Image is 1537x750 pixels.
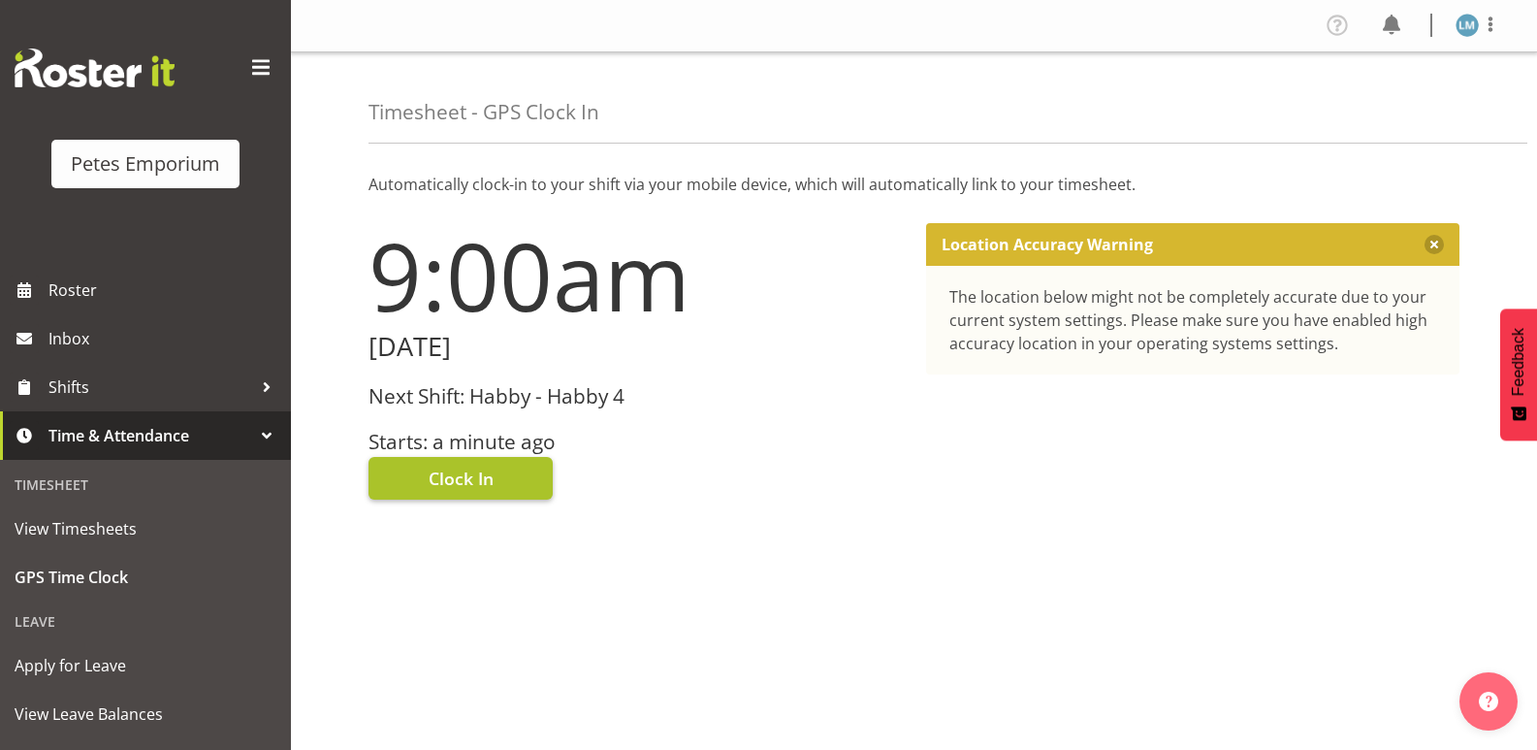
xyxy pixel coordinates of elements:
h2: [DATE] [368,332,903,362]
span: View Leave Balances [15,700,276,729]
p: Location Accuracy Warning [942,235,1153,254]
span: View Timesheets [15,514,276,543]
img: lianne-morete5410.jpg [1456,14,1479,37]
span: Feedback [1510,328,1527,396]
h1: 9:00am [368,223,903,328]
span: Clock In [429,466,494,491]
button: Feedback - Show survey [1500,309,1537,440]
a: View Leave Balances [5,690,286,738]
span: Roster [48,276,281,305]
span: Inbox [48,324,281,353]
button: Close message [1425,235,1444,254]
a: View Timesheets [5,505,286,553]
h4: Timesheet - GPS Clock In [368,101,599,123]
h3: Starts: a minute ago [368,431,903,453]
img: Rosterit website logo [15,49,175,87]
button: Clock In [368,457,553,500]
h3: Next Shift: Habby - Habby 4 [368,385,903,408]
span: Time & Attendance [48,421,252,450]
span: Shifts [48,373,252,402]
div: Leave [5,602,286,641]
p: Automatically clock-in to your shift via your mobile device, which will automatically link to you... [368,173,1459,196]
a: Apply for Leave [5,641,286,690]
span: Apply for Leave [15,651,276,680]
div: Timesheet [5,465,286,505]
div: The location below might not be completely accurate due to your current system settings. Please m... [949,285,1437,355]
div: Petes Emporium [71,149,220,179]
a: GPS Time Clock [5,553,286,602]
span: GPS Time Clock [15,563,276,592]
img: help-xxl-2.png [1479,692,1498,711]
